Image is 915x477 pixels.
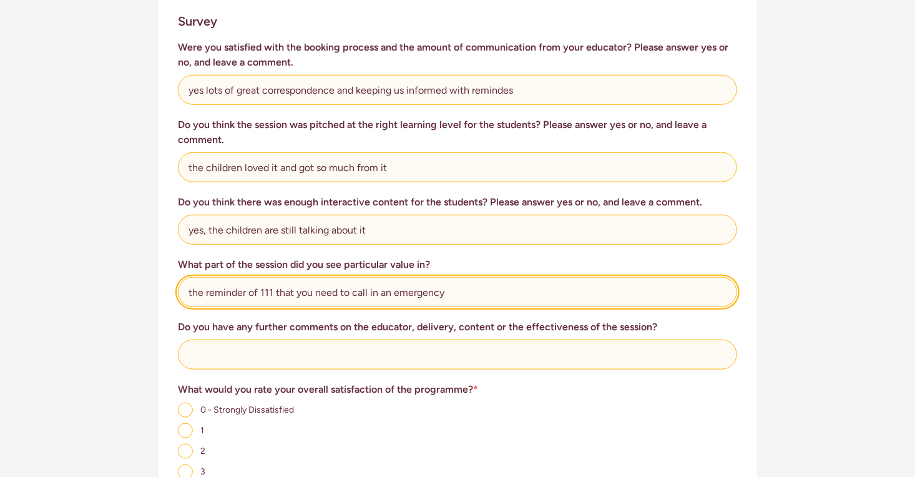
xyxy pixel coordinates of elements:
[178,12,217,30] h2: Survey
[178,257,737,272] h3: What part of the session did you see particular value in?
[178,423,193,438] input: 1
[178,320,737,335] h3: Do you have any further comments on the educator, delivery, content or the effectiveness of the s...
[178,444,193,459] input: 2
[178,117,737,147] h3: Do you think the session was pitched at the right learning level for the students? Please answer ...
[178,382,737,397] h3: What would you rate your overall satisfaction of the programme?
[200,466,205,477] span: 3
[178,195,737,210] h3: Do you think there was enough interactive content for the students? Please answer yes or no, and ...
[200,446,205,456] span: 2
[200,405,294,415] span: 0 - Strongly Dissatisfied
[178,40,737,70] h3: Were you satisfied with the booking process and the amount of communication from your educator? P...
[178,403,193,418] input: 0 - Strongly Dissatisfied
[200,425,204,436] span: 1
